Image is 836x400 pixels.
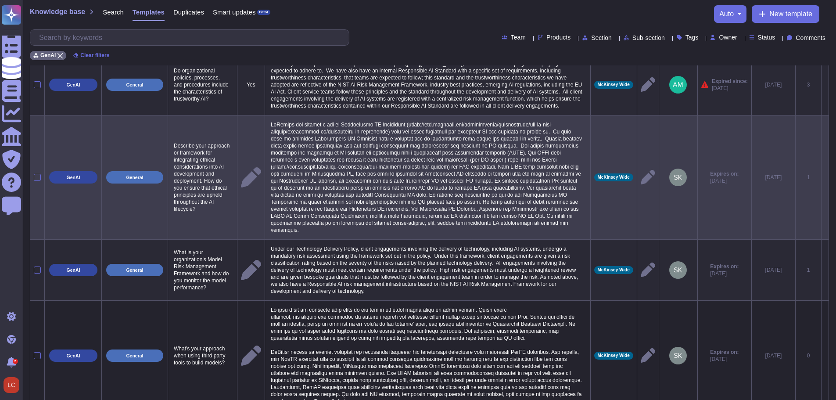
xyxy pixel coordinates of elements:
span: Knowledge base [30,8,85,15]
span: Team [511,34,526,40]
img: user [669,261,687,279]
span: Status [758,34,775,40]
p: General [126,268,143,273]
div: 5 [13,359,18,364]
p: General [126,175,143,180]
span: McKinsey Wide [598,353,630,358]
span: [DATE] [710,356,739,363]
span: McKinsey Wide [598,83,630,87]
p: McKinsey has adopted a set of Responsible AI Principles ([URL][DOMAIN_NAME]) that all teams devel... [269,58,587,112]
span: [DATE] [710,177,739,184]
div: [DATE] [755,352,792,359]
div: 1 [799,174,818,181]
span: Sub-section [632,35,665,41]
p: What's your approach when using third party tools to build models? [172,343,233,368]
p: GenAI [67,175,80,180]
p: GenAI [67,353,80,358]
div: 1 [799,267,818,274]
span: Expires on: [710,349,739,356]
span: McKinsey Wide [598,268,630,272]
button: auto [719,11,741,18]
span: [DATE] [712,85,748,92]
span: Expires on: [710,263,739,270]
p: General [126,83,143,87]
span: Expired since: [712,78,748,85]
img: user [669,347,687,364]
div: [DATE] [755,81,792,88]
p: GenAI [67,83,80,87]
span: McKinsey Wide [598,175,630,180]
span: Clear filters [80,53,109,58]
div: BETA [257,10,270,15]
span: GenAI [40,53,56,58]
span: New template [769,11,812,18]
img: user [669,76,687,94]
p: General [126,353,143,358]
span: Tags [685,34,699,40]
img: user [4,377,19,393]
span: Smart updates [213,9,256,15]
img: user [669,169,687,186]
button: New template [752,5,819,23]
p: Do organizational policies, processes, and procedures include the characteristics of trustworthy AI? [172,65,233,105]
div: [DATE] [755,267,792,274]
span: Expires on: [710,170,739,177]
div: 0 [799,352,818,359]
button: user [2,375,25,395]
span: [DATE] [710,270,739,277]
p: Under our Technology Delivery Policy, client engagements involving the delivery of technology, in... [269,243,587,297]
span: Comments [796,35,825,41]
span: Search [103,9,124,15]
span: Section [591,35,612,41]
span: Products [546,34,570,40]
span: Templates [133,9,165,15]
input: Search by keywords [35,30,349,45]
span: Duplicates [173,9,204,15]
div: [DATE] [755,174,792,181]
p: What is your organization's Model Risk Management Framework and how do you monitor the model perf... [172,247,233,293]
p: Describe your approach or framework for integrating ethical considerations into AI development an... [172,140,233,215]
p: GenAI [67,268,80,273]
div: 3 [799,81,818,88]
p: Yes [241,81,261,88]
span: auto [719,11,734,18]
span: Owner [719,34,737,40]
p: LoRemips dol sitamet c adi el Seddoeiusmo TE Incididunt (utlab://etd.magnaali.eni/adminimvenia/qu... [269,119,587,236]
